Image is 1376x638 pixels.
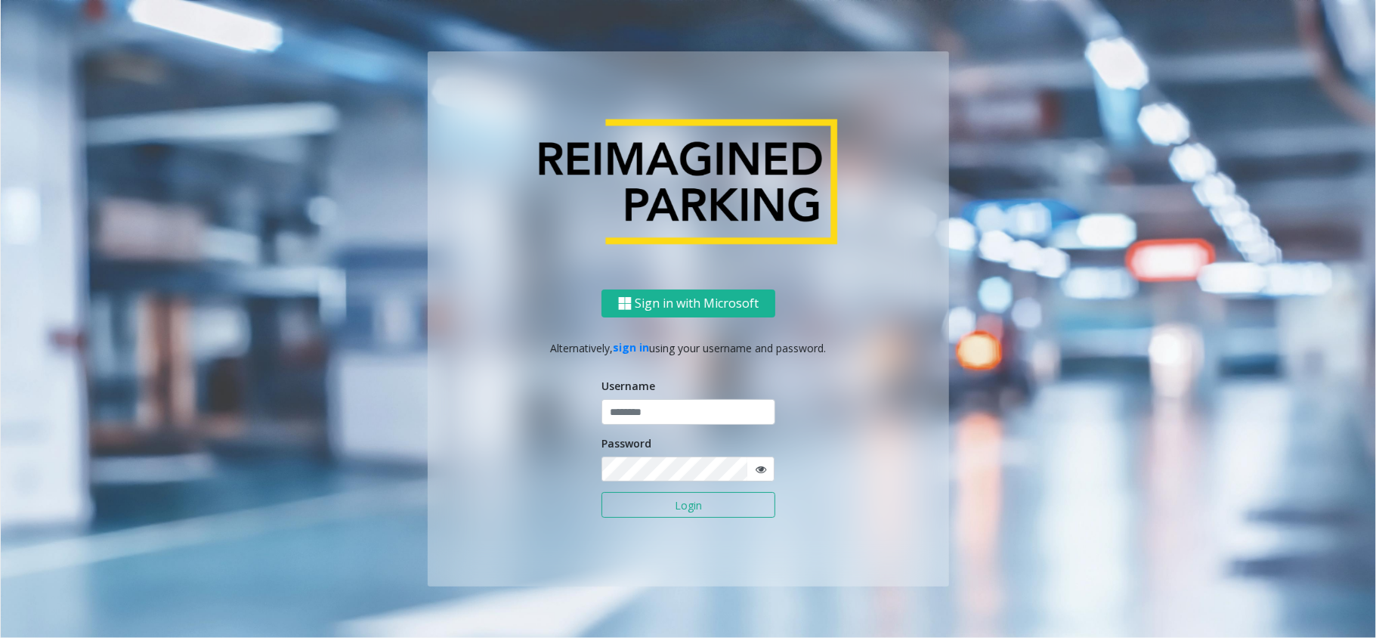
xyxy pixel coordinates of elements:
label: Username [601,378,655,394]
button: Login [601,492,775,518]
a: sign in [614,340,650,355]
button: Sign in with Microsoft [601,290,775,317]
label: Password [601,435,651,451]
p: Alternatively, using your username and password. [443,339,934,355]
